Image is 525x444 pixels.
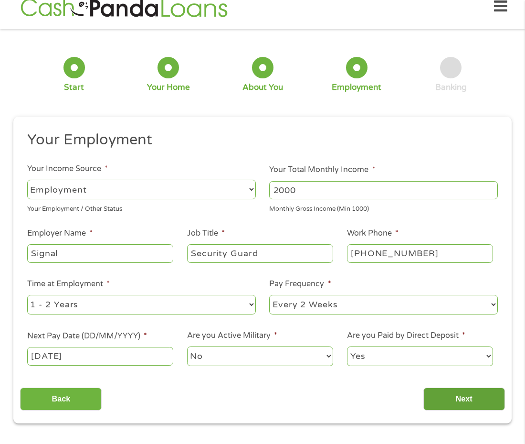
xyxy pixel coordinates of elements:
[347,244,493,262] input: (231) 754-4010
[147,82,190,93] div: Your Home
[269,279,331,289] label: Pay Frequency
[27,130,491,150] h2: Your Employment
[269,201,498,214] div: Monthly Gross Income (Min 1000)
[423,388,505,411] input: Next
[27,279,110,289] label: Time at Employment
[27,347,173,365] input: Use the arrow keys to pick a date
[187,244,333,262] input: Cashier
[187,331,277,341] label: Are you Active Military
[347,331,465,341] label: Are you Paid by Direct Deposit
[187,228,225,238] label: Job Title
[27,244,173,262] input: Walmart
[347,228,399,238] label: Work Phone
[27,228,93,238] label: Employer Name
[269,181,498,199] input: 1800
[269,165,375,175] label: Your Total Monthly Income
[27,331,147,341] label: Next Pay Date (DD/MM/YYYY)
[27,201,256,214] div: Your Employment / Other Status
[64,82,84,93] div: Start
[20,388,102,411] input: Back
[332,82,381,93] div: Employment
[435,82,467,93] div: Banking
[242,82,283,93] div: About You
[27,164,108,174] label: Your Income Source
